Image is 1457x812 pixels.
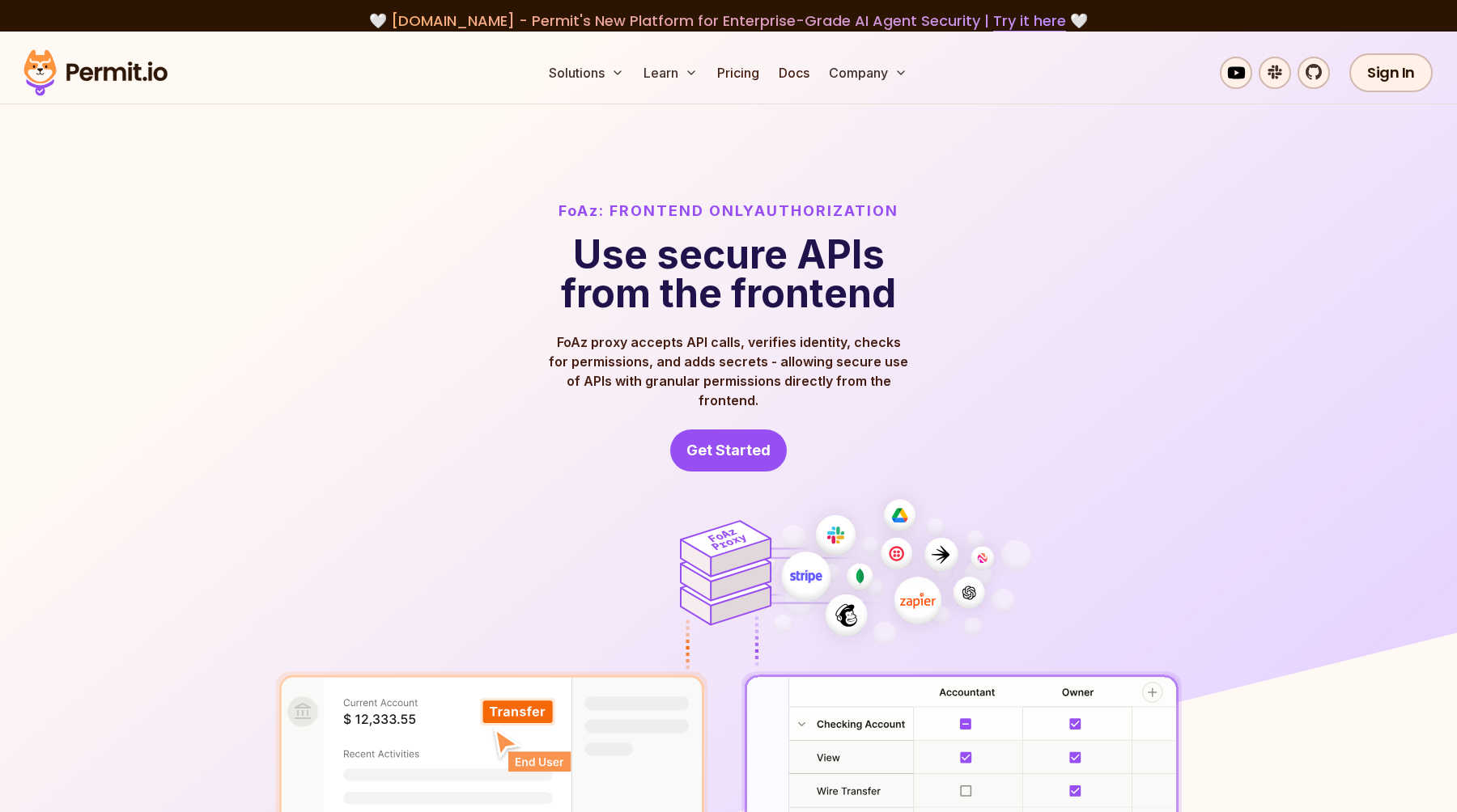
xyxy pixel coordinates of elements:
[16,45,175,100] img: Permit logo
[542,57,631,89] button: Solutions
[993,11,1066,32] a: Try it here
[610,200,898,222] span: Frontend Only Authorization
[822,57,914,89] button: Company
[391,11,1066,31] span: [DOMAIN_NAME] - Permit's New Platform for Enterprise-Grade AI Agent Security |
[670,429,787,472] a: Get Started
[711,57,766,89] a: Pricing
[547,332,910,410] p: FoAz proxy accepts API calls, verifies identity, checks for permissions, and adds secrets - allow...
[772,57,816,89] a: Docs
[559,235,898,313] h1: Use secure APIs from the frontend
[637,57,704,89] button: Learn
[39,10,1418,32] div: 🤍 🤍
[1349,53,1433,92] a: Sign In
[559,200,898,222] h2: FoAz:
